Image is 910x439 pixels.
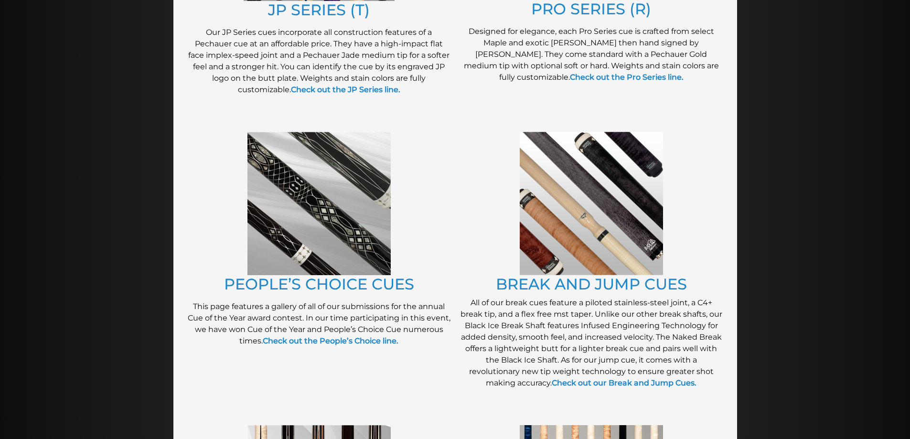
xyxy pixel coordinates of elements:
p: This page features a gallery of all of our submissions for the annual Cue of the Year award conte... [188,301,450,347]
a: Check out the JP Series line. [291,85,400,94]
a: Check out the People’s Choice line. [263,336,398,345]
a: BREAK AND JUMP CUES [496,275,687,293]
p: Our JP Series cues incorporate all construction features of a Pechauer cue at an affordable price... [188,27,450,96]
p: All of our break cues feature a piloted stainless-steel joint, a C4+ break tip, and a flex free m... [460,297,723,389]
a: Check out our Break and Jump Cues. [552,378,696,387]
p: Designed for elegance, each Pro Series cue is crafted from select Maple and exotic [PERSON_NAME] ... [460,26,723,83]
a: Check out the Pro Series line. [570,73,684,82]
a: JP SERIES (T) [268,0,370,19]
a: PEOPLE’S CHOICE CUES [224,275,414,293]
